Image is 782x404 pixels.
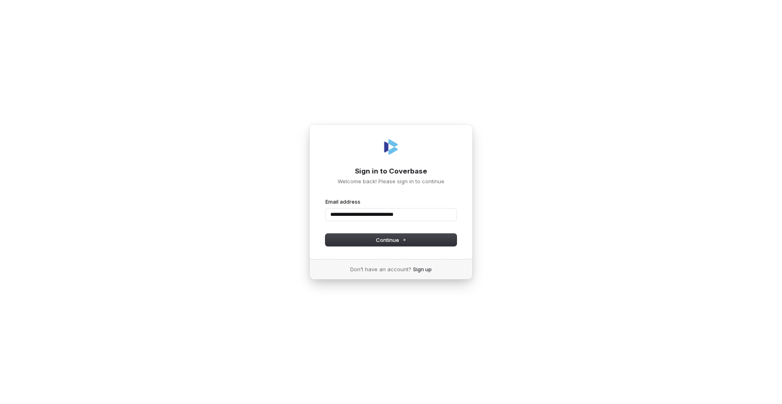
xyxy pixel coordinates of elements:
p: Welcome back! Please sign in to continue [325,178,457,185]
button: Continue [325,234,457,246]
h1: Sign in to Coverbase [325,167,457,176]
span: Continue [376,236,406,244]
span: Don’t have an account? [350,266,411,273]
img: Coverbase [381,137,401,157]
label: Email address [325,198,360,205]
a: Sign up [413,266,432,273]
